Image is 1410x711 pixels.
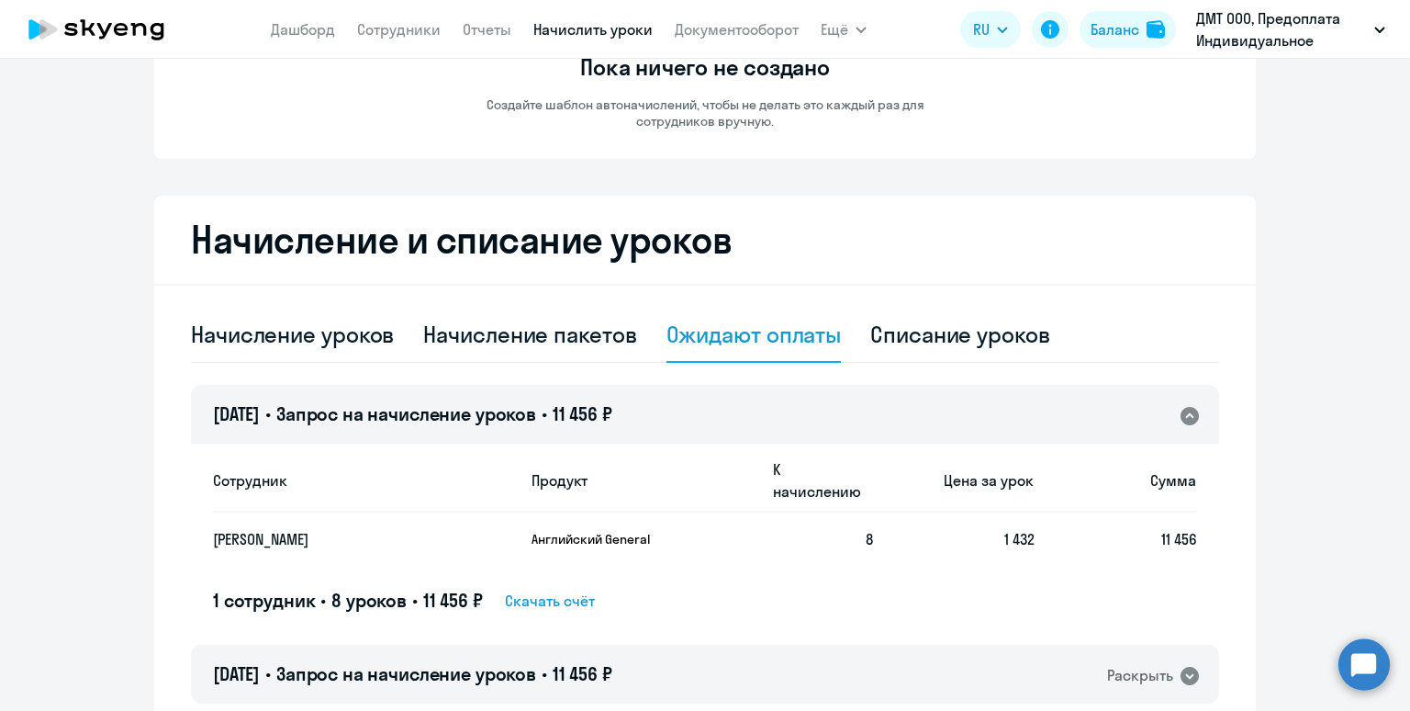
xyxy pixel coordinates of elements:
[973,18,990,40] span: RU
[331,589,407,612] span: 8 уроков
[505,590,595,612] span: Скачать счёт
[213,589,315,612] span: 1 сотрудник
[821,18,848,40] span: Ещё
[553,402,612,425] span: 11 456 ₽
[1147,20,1165,39] img: balance
[873,448,1035,513] th: Цена за урок
[423,320,636,349] div: Начисление пакетов
[463,20,511,39] a: Отчеты
[533,20,653,39] a: Начислить уроки
[666,320,842,349] div: Ожидают оплаты
[821,11,867,48] button: Ещё
[412,589,418,612] span: •
[191,320,394,349] div: Начисление уроков
[1187,7,1394,51] button: ДМТ ООО, Предоплата Индивидуальное обучение
[542,402,547,425] span: •
[265,402,271,425] span: •
[553,662,612,685] span: 11 456 ₽
[675,20,799,39] a: Документооборот
[276,662,536,685] span: Запрос на начисление уроков
[532,531,669,547] p: Английский General
[1196,7,1367,51] p: ДМТ ООО, Предоплата Индивидуальное обучение
[448,96,962,130] p: Создайте шаблон автоначислений, чтобы не делать это каждый раз для сотрудников вручную.
[271,20,335,39] a: Дашборд
[1035,448,1197,513] th: Сумма
[213,529,481,549] p: [PERSON_NAME]
[866,530,873,548] span: 8
[276,402,536,425] span: Запрос на начисление уроков
[758,448,873,513] th: К начислению
[213,448,517,513] th: Сотрудник
[1004,530,1035,548] span: 1 432
[265,662,271,685] span: •
[517,448,758,513] th: Продукт
[580,52,830,82] h3: Пока ничего не создано
[213,662,260,685] span: [DATE]
[423,589,483,612] span: 11 456 ₽
[357,20,441,39] a: Сотрудники
[1080,11,1176,48] button: Балансbalance
[1091,18,1139,40] div: Баланс
[213,402,260,425] span: [DATE]
[320,589,326,612] span: •
[191,218,1219,262] h2: Начисление и списание уроков
[960,11,1021,48] button: RU
[1107,664,1173,687] div: Раскрыть
[870,320,1050,349] div: Списание уроков
[542,662,547,685] span: •
[1161,530,1197,548] span: 11 456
